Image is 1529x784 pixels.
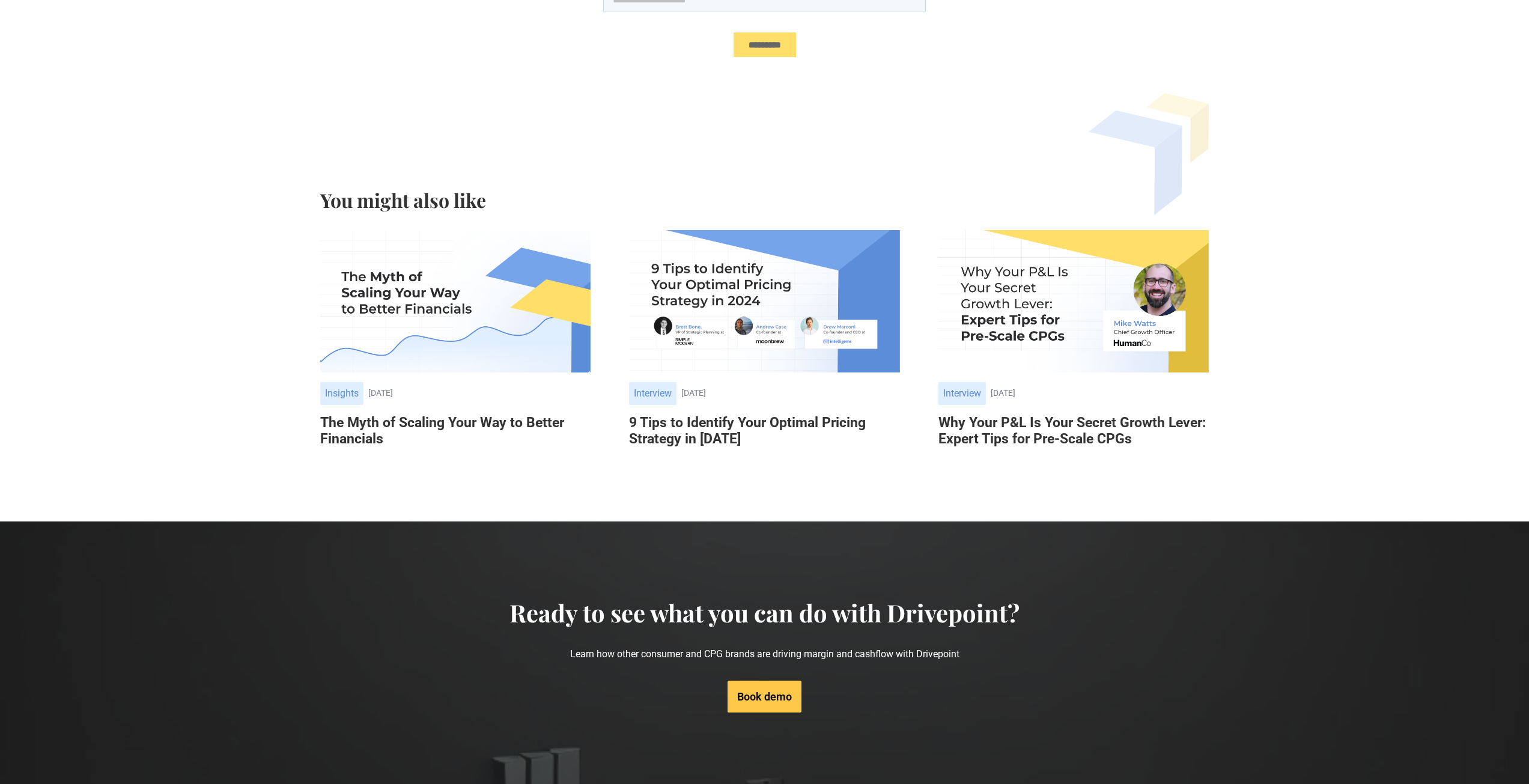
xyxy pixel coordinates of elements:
div: Interview [938,382,986,405]
p: Learn how other consumer and CPG brands are driving margin and cashflow with Drivepoint [509,627,1020,681]
h2: You might also like [320,189,1209,211]
a: The Myth of Scaling Your Way to Better Financials [320,415,591,448]
div: Interview [629,382,676,405]
img: The Myth of Scaling Your Way to Better Financials [320,230,591,372]
a: Book demo [728,681,801,713]
a: 9 Tips to Identify Your Optimal Pricing Strategy in [DATE] [629,415,899,448]
h4: Ready to see what you can do with Drivepoint? [509,598,1020,627]
div: [DATE] [991,388,1209,398]
img: Why Your P&L Is Your Secret Growth Lever: Expert Tips for Pre-Scale CPGs [938,230,1209,372]
div: Insights [320,382,363,405]
img: 9 Tips to Identify Your Optimal Pricing Strategy in 2024 [629,230,899,372]
a: Why Your P&L Is Your Secret Growth Lever: Expert Tips for Pre-Scale CPGs [938,415,1209,448]
div: [DATE] [681,388,899,398]
div: [DATE] [368,388,591,398]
